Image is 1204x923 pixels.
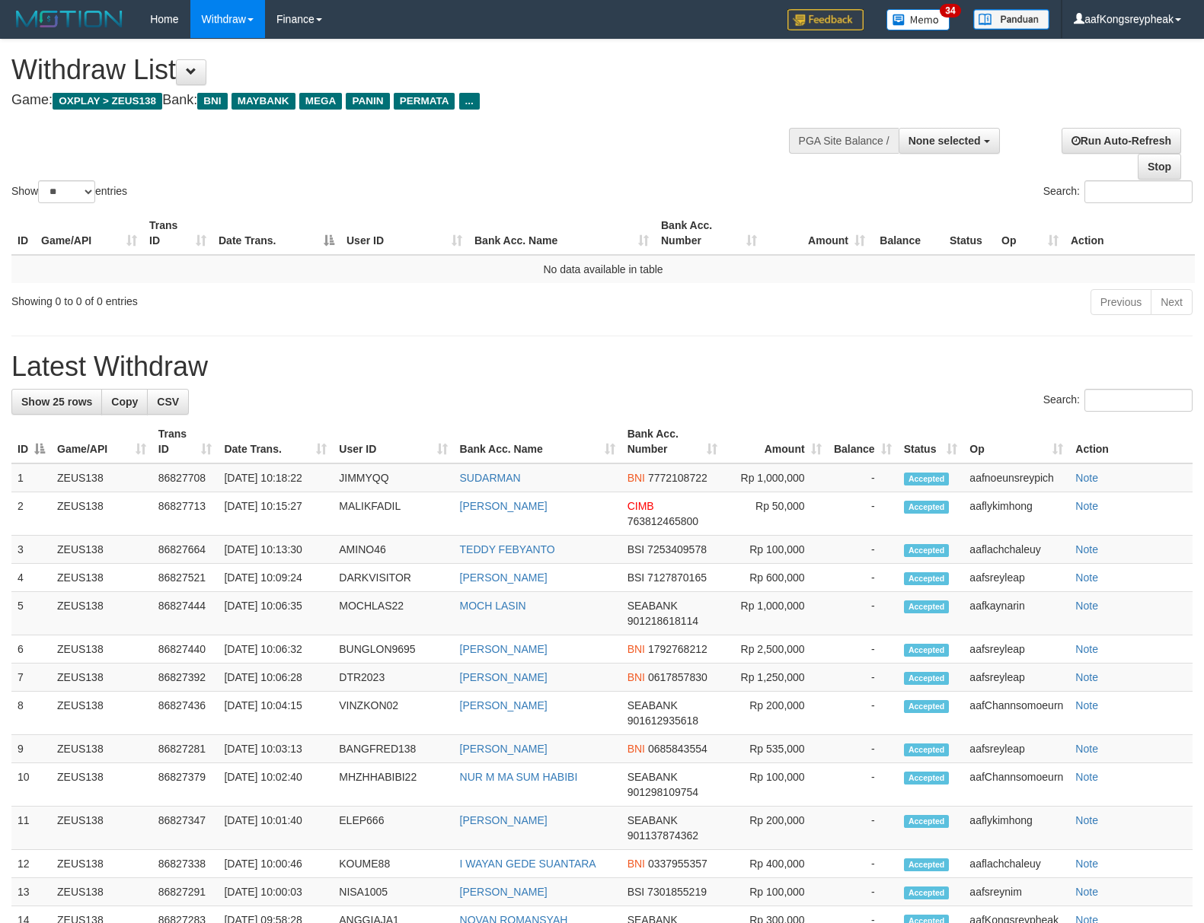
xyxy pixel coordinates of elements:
a: Next [1151,289,1193,315]
td: No data available in table [11,255,1195,283]
td: 10 [11,763,51,807]
td: - [828,492,898,536]
td: 86827664 [152,536,219,564]
a: [PERSON_NAME] [460,743,548,755]
td: 86827347 [152,807,219,850]
input: Search: [1084,389,1193,412]
td: ZEUS138 [51,635,152,664]
td: DARKVISITOR [333,564,453,592]
td: ZEUS138 [51,492,152,536]
a: Copy [101,389,148,415]
td: 4 [11,564,51,592]
a: MOCH LASIN [460,600,526,612]
td: Rp 1,000,000 [723,463,828,492]
td: [DATE] 10:06:35 [218,592,333,635]
td: [DATE] 10:06:28 [218,664,333,692]
span: None selected [909,135,981,147]
td: - [828,807,898,850]
td: 86827338 [152,850,219,878]
button: None selected [899,128,1000,154]
td: - [828,664,898,692]
td: - [828,564,898,592]
td: aafsreyleap [963,664,1069,692]
td: aafsreyleap [963,635,1069,664]
th: User ID: activate to sort column ascending [340,212,468,255]
span: Copy 7253409578 to clipboard [647,543,707,555]
span: Show 25 rows [21,396,92,408]
td: ZEUS138 [51,564,152,592]
span: Copy 0685843554 to clipboard [648,743,707,755]
span: CIMB [628,500,654,512]
label: Search: [1043,180,1193,203]
td: Rp 200,000 [723,807,828,850]
td: 11 [11,807,51,850]
th: Amount: activate to sort column ascending [723,420,828,463]
td: Rp 50,000 [723,492,828,536]
span: Accepted [904,501,950,514]
a: [PERSON_NAME] [460,886,548,898]
td: Rp 100,000 [723,878,828,906]
td: 7 [11,664,51,692]
span: OXPLAY > ZEUS138 [53,93,162,110]
td: [DATE] 10:18:22 [218,463,333,492]
a: [PERSON_NAME] [460,814,548,826]
span: Accepted [904,600,950,613]
span: SEABANK [628,771,678,783]
td: JIMMYQQ [333,463,453,492]
th: Bank Acc. Number: activate to sort column ascending [655,212,763,255]
td: [DATE] 10:09:24 [218,564,333,592]
span: Accepted [904,644,950,657]
a: [PERSON_NAME] [460,643,548,655]
td: - [828,463,898,492]
span: SEABANK [628,814,678,826]
td: aafsreyleap [963,564,1069,592]
td: 86827392 [152,664,219,692]
span: SEABANK [628,600,678,612]
div: Showing 0 to 0 of 0 entries [11,288,490,309]
td: BUNGLON9695 [333,635,453,664]
td: - [828,592,898,635]
span: Copy 7772108722 to clipboard [648,472,707,484]
span: Copy 763812465800 to clipboard [628,515,698,527]
a: Note [1075,543,1098,555]
td: aafChannsomoeurn [963,692,1069,735]
td: ZEUS138 [51,592,152,635]
td: aaflykimhong [963,807,1069,850]
td: aaflachchaleuy [963,536,1069,564]
a: Previous [1091,289,1151,315]
td: 86827436 [152,692,219,735]
a: I WAYAN GEDE SUANTARA [460,858,596,870]
td: - [828,536,898,564]
a: Note [1075,643,1098,655]
td: 13 [11,878,51,906]
th: Action [1065,212,1195,255]
td: 1 [11,463,51,492]
th: ID [11,212,35,255]
td: - [828,763,898,807]
td: 86827281 [152,735,219,763]
span: Copy 7301855219 to clipboard [647,886,707,898]
a: Note [1075,743,1098,755]
span: PANIN [346,93,389,110]
h4: Game: Bank: [11,93,787,108]
td: Rp 1,250,000 [723,664,828,692]
td: BANGFRED138 [333,735,453,763]
td: VINZKON02 [333,692,453,735]
td: 86827521 [152,564,219,592]
th: Bank Acc. Number: activate to sort column ascending [621,420,723,463]
td: aaflachchaleuy [963,850,1069,878]
span: Copy 901298109754 to clipboard [628,786,698,798]
td: ZEUS138 [51,692,152,735]
a: NUR M MA SUM HABIBI [460,771,578,783]
a: Note [1075,472,1098,484]
td: - [828,735,898,763]
label: Show entries [11,180,127,203]
td: Rp 100,000 [723,763,828,807]
span: Accepted [904,743,950,756]
span: BSI [628,571,645,584]
td: - [828,878,898,906]
td: aafnoeunsreypich [963,463,1069,492]
td: 86827708 [152,463,219,492]
th: Game/API: activate to sort column ascending [35,212,143,255]
img: panduan.png [973,9,1049,30]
